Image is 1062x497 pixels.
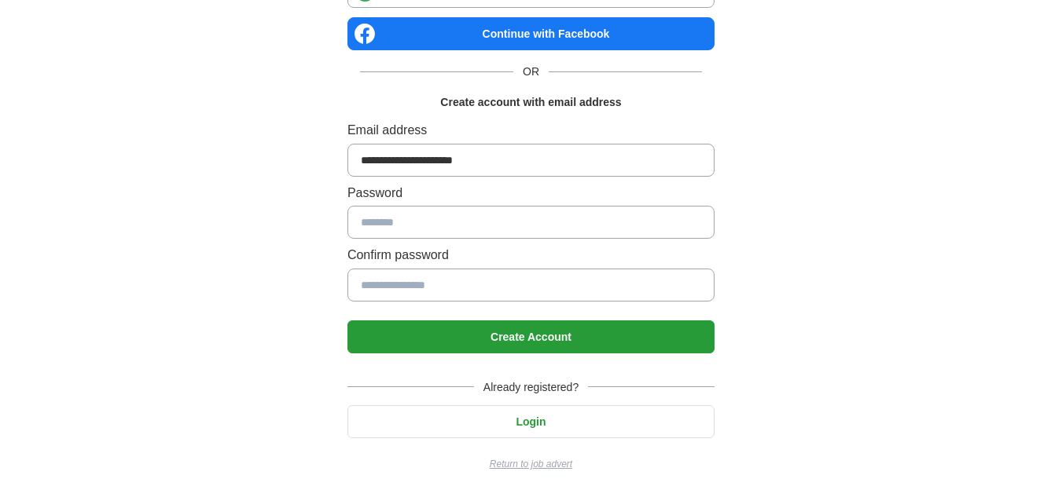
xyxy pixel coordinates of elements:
a: Return to job advert [347,457,715,472]
h1: Create account with email address [440,93,621,111]
label: Confirm password [347,245,715,265]
a: Continue with Facebook [347,17,715,50]
button: Create Account [347,320,715,353]
button: Login [347,405,715,438]
span: OR [513,63,549,80]
label: Email address [347,120,715,141]
label: Password [347,183,715,203]
a: Login [347,415,715,428]
span: Already registered? [474,378,588,396]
